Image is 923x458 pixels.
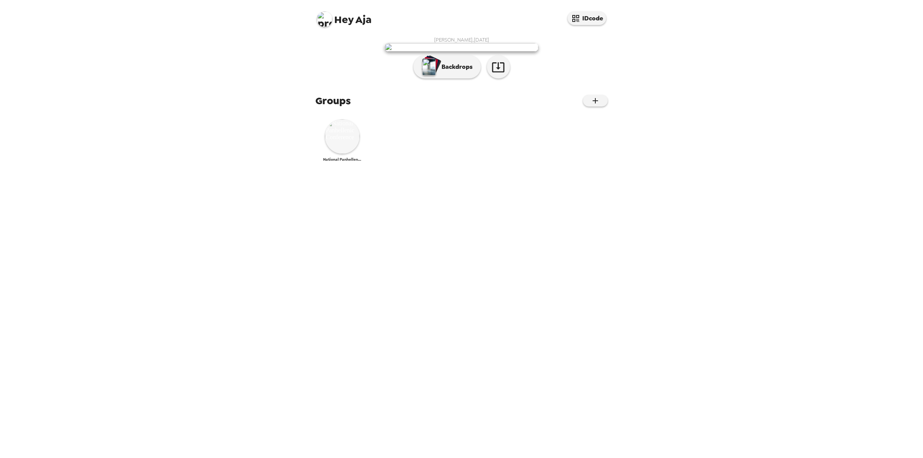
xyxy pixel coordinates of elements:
button: IDcode [568,12,606,25]
button: Backdrops [413,55,481,78]
span: Aja [317,8,372,25]
img: National Panhellenic Conference [325,119,360,154]
span: National Panhellenic Conference [323,157,362,162]
span: [PERSON_NAME] , [DATE] [434,37,489,43]
p: Backdrops [438,62,473,72]
img: user [385,43,538,52]
span: Groups [315,94,351,108]
span: Hey [334,13,353,27]
img: profile pic [317,12,332,27]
